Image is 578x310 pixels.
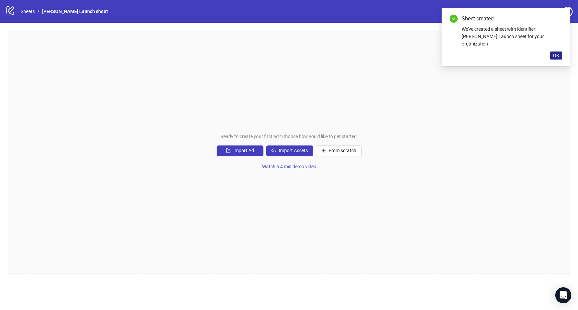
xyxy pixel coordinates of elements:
[279,148,308,153] span: Import Assets
[555,287,571,303] div: Open Intercom Messenger
[563,7,573,17] span: question-circle
[553,53,559,58] span: OK
[266,145,313,156] button: Import Assets
[321,148,326,153] span: plus
[316,145,362,156] button: From scratch
[41,8,109,15] a: [PERSON_NAME] Launch sheet
[550,51,562,60] button: OK
[462,25,562,47] div: We've created a sheet with identifier [PERSON_NAME] Launch sheet for your organization
[217,145,263,156] button: Import Ad
[257,162,322,172] button: Watch a 4 min demo video
[233,148,254,153] span: Import Ad
[525,7,560,17] a: Settings
[220,133,358,140] span: Ready to create your first ad? Choose how you'd like to get started:
[462,15,562,23] div: Sheet created
[555,15,562,22] a: Close
[329,148,356,153] span: From scratch
[450,15,458,23] span: check-circle
[262,164,316,169] span: Watch a 4 min demo video
[19,8,36,15] a: Sheets
[226,148,231,153] span: import
[37,8,39,15] li: /
[271,148,276,153] span: cloud-upload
